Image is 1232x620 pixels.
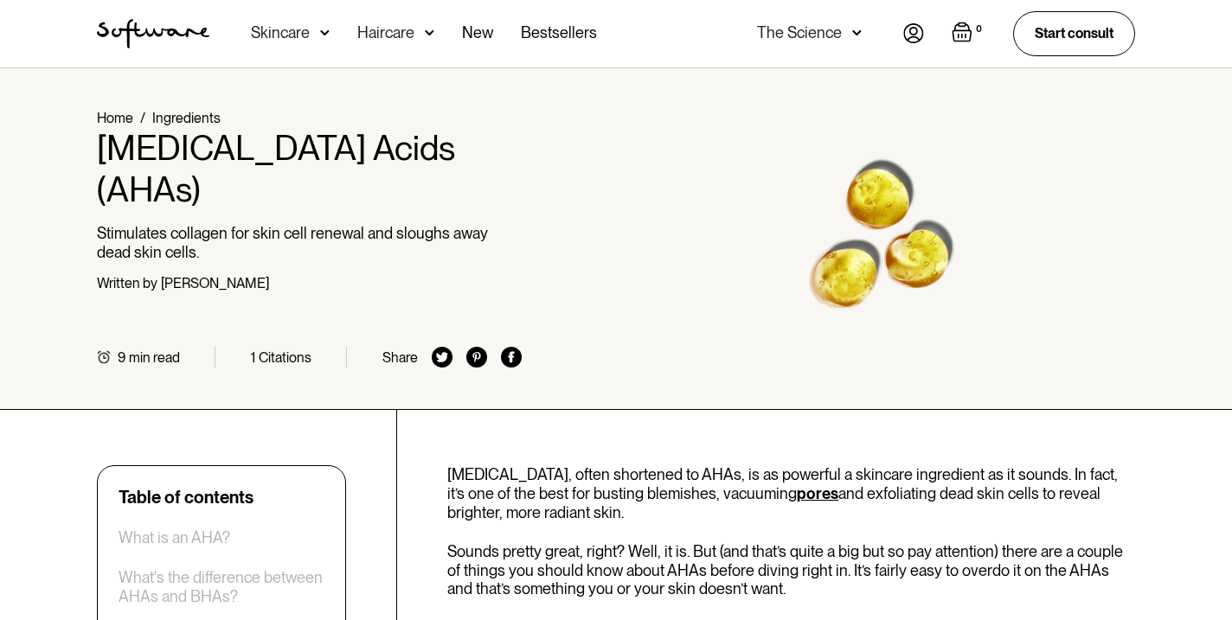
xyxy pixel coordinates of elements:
[97,19,209,48] img: Software Logo
[797,484,838,502] a: pores
[259,349,311,366] div: Citations
[119,487,253,508] div: Table of contents
[447,542,1135,598] p: Sounds pretty great, right? Well, it is. But (and that’s quite a big but so pay attention) there ...
[97,127,522,210] h1: [MEDICAL_DATA] Acids (AHAs)
[118,349,125,366] div: 9
[152,110,221,126] a: Ingredients
[382,349,418,366] div: Share
[119,528,230,547] a: What is an AHA?
[161,275,269,291] div: [PERSON_NAME]
[501,347,522,368] img: facebook icon
[129,349,180,366] div: min read
[757,24,842,42] div: The Science
[97,19,209,48] a: home
[432,347,452,368] img: twitter icon
[852,24,862,42] img: arrow down
[251,349,255,366] div: 1
[466,347,487,368] img: pinterest icon
[119,568,324,605] a: What's the difference between AHAs and BHAs?
[320,24,330,42] img: arrow down
[1013,11,1135,55] a: Start consult
[97,224,522,261] p: Stimulates collagen for skin cell renewal and sloughs away dead skin cells.
[447,465,1135,521] p: [MEDICAL_DATA], often shortened to AHAs, is as powerful a skincare ingredient as it sounds. In fa...
[952,22,985,46] a: Open empty cart
[357,24,414,42] div: Haircare
[425,24,434,42] img: arrow down
[140,110,145,126] div: /
[97,110,133,126] a: Home
[972,22,985,37] div: 0
[97,275,157,291] div: Written by
[251,24,310,42] div: Skincare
